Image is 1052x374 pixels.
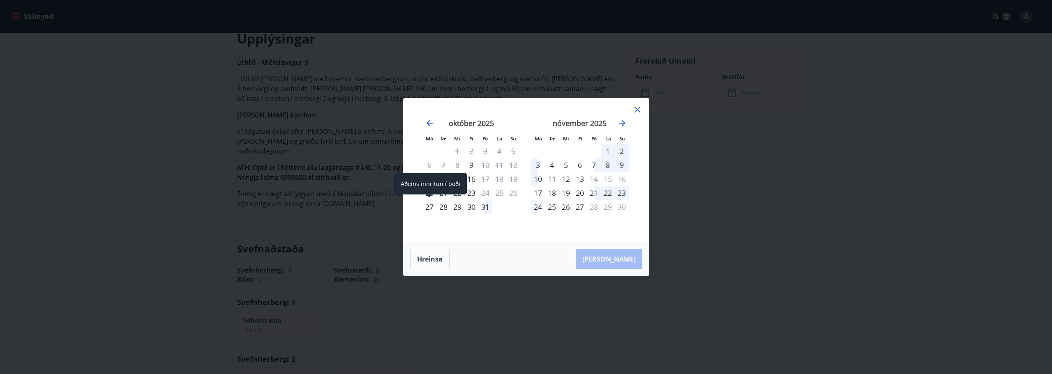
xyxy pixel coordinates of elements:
[413,108,639,232] div: Calendar
[601,158,615,172] div: 8
[506,158,520,172] td: Not available. sunnudagur, 12. október 2025
[394,173,467,195] div: Aðeins innritun í boði
[531,158,545,172] div: 3
[478,186,492,200] div: Aðeins útritun í boði
[559,158,573,172] div: 5
[410,249,450,269] button: Hreinsa
[601,186,615,200] td: Choose laugardagur, 22. nóvember 2025 as your check-in date. It’s available.
[464,186,478,200] div: 23
[573,200,587,214] td: Choose fimmtudagur, 27. nóvember 2025 as your check-in date. It’s available.
[506,144,520,158] td: Not available. sunnudagur, 5. október 2025
[422,158,436,172] td: Not available. mánudagur, 6. október 2025
[464,144,478,158] td: Not available. fimmtudagur, 2. október 2025
[587,158,601,172] td: Choose föstudagur, 7. nóvember 2025 as your check-in date. It’s available.
[559,200,573,214] div: 26
[587,172,601,186] div: Aðeins útritun í boði
[436,158,450,172] td: Not available. þriðjudagur, 7. október 2025
[587,200,601,214] td: Not available. föstudagur, 28. nóvember 2025
[436,172,450,186] td: Choose þriðjudagur, 14. október 2025 as your check-in date. It’s available.
[559,158,573,172] td: Choose miðvikudagur, 5. nóvember 2025 as your check-in date. It’s available.
[559,200,573,214] td: Choose miðvikudagur, 26. nóvember 2025 as your check-in date. It’s available.
[478,200,492,214] td: Choose föstudagur, 31. október 2025 as your check-in date. It’s available.
[545,200,559,214] td: Choose þriðjudagur, 25. nóvember 2025 as your check-in date. It’s available.
[559,172,573,186] div: 12
[425,118,435,128] div: Move backward to switch to the previous month.
[450,200,464,214] div: 29
[559,186,573,200] div: 19
[436,200,450,214] td: Choose þriðjudagur, 28. október 2025 as your check-in date. It’s available.
[563,135,569,142] small: Mi
[615,200,629,214] td: Not available. sunnudagur, 30. nóvember 2025
[601,144,615,158] div: 1
[510,135,516,142] small: Su
[464,158,478,172] td: Choose fimmtudagur, 9. október 2025 as your check-in date. It’s available.
[615,158,629,172] div: 9
[615,186,629,200] td: Choose sunnudagur, 23. nóvember 2025 as your check-in date. It’s available.
[573,172,587,186] td: Choose fimmtudagur, 13. nóvember 2025 as your check-in date. It’s available.
[553,118,607,128] strong: nóvember 2025
[615,144,629,158] div: 2
[436,172,450,186] div: 14
[601,158,615,172] td: Choose laugardagur, 8. nóvember 2025 as your check-in date. It’s available.
[506,186,520,200] td: Not available. sunnudagur, 26. október 2025
[464,200,478,214] td: Choose fimmtudagur, 30. október 2025 as your check-in date. It’s available.
[601,144,615,158] td: Choose laugardagur, 1. nóvember 2025 as your check-in date. It’s available.
[591,135,597,142] small: Fö
[601,172,615,186] td: Not available. laugardagur, 15. nóvember 2025
[531,158,545,172] td: Choose mánudagur, 3. nóvember 2025 as your check-in date. It’s available.
[450,172,464,186] div: 15
[573,186,587,200] td: Choose fimmtudagur, 20. nóvember 2025 as your check-in date. It’s available.
[550,135,555,142] small: Þr
[573,186,587,200] div: 20
[535,135,542,142] small: Má
[605,135,611,142] small: La
[464,158,478,172] div: Aðeins innritun í boði
[587,172,601,186] td: Not available. föstudagur, 14. nóvember 2025
[545,158,559,172] div: 4
[601,200,615,214] td: Not available. laugardagur, 29. nóvember 2025
[531,200,545,214] td: Choose mánudagur, 24. nóvember 2025 as your check-in date. It’s available.
[492,144,506,158] td: Not available. laugardagur, 4. október 2025
[464,172,478,186] div: 16
[449,118,494,128] strong: október 2025
[422,172,436,186] div: Aðeins innritun í boði
[454,135,460,142] small: Mi
[573,158,587,172] div: 6
[545,172,559,186] div: 11
[426,135,433,142] small: Má
[559,172,573,186] td: Choose miðvikudagur, 12. nóvember 2025 as your check-in date. It’s available.
[478,144,492,158] td: Not available. föstudagur, 3. október 2025
[436,200,450,214] div: 28
[587,158,601,172] div: 7
[545,186,559,200] div: 18
[578,135,582,142] small: Fi
[422,172,436,186] td: Choose mánudagur, 13. október 2025 as your check-in date. It’s available.
[450,158,464,172] td: Not available. miðvikudagur, 8. október 2025
[478,158,492,172] td: Not available. föstudagur, 10. október 2025
[422,200,436,214] td: Choose mánudagur, 27. október 2025 as your check-in date. It’s available.
[492,186,506,200] td: Not available. laugardagur, 25. október 2025
[478,172,492,186] td: Not available. föstudagur, 17. október 2025
[492,158,506,172] td: Not available. laugardagur, 11. október 2025
[573,158,587,172] td: Choose fimmtudagur, 6. nóvember 2025 as your check-in date. It’s available.
[615,144,629,158] td: Choose sunnudagur, 2. nóvember 2025 as your check-in date. It’s available.
[559,186,573,200] td: Choose miðvikudagur, 19. nóvember 2025 as your check-in date. It’s available.
[450,200,464,214] td: Choose miðvikudagur, 29. október 2025 as your check-in date. It’s available.
[617,118,627,128] div: Move forward to switch to the next month.
[545,200,559,214] div: 25
[422,200,436,214] div: Aðeins innritun í boði
[531,186,545,200] td: Choose mánudagur, 17. nóvember 2025 as your check-in date. It’s available.
[506,172,520,186] td: Not available. sunnudagur, 19. október 2025
[619,135,625,142] small: Su
[496,135,502,142] small: La
[545,172,559,186] td: Choose þriðjudagur, 11. nóvember 2025 as your check-in date. It’s available.
[478,172,492,186] div: Aðeins útritun í boði
[469,135,473,142] small: Fi
[482,135,488,142] small: Fö
[478,186,492,200] td: Not available. föstudagur, 24. október 2025
[587,186,601,200] div: 21
[587,200,601,214] div: Aðeins útritun í boði
[441,135,446,142] small: Þr
[531,200,545,214] div: 24
[450,172,464,186] td: Choose miðvikudagur, 15. október 2025 as your check-in date. It’s available.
